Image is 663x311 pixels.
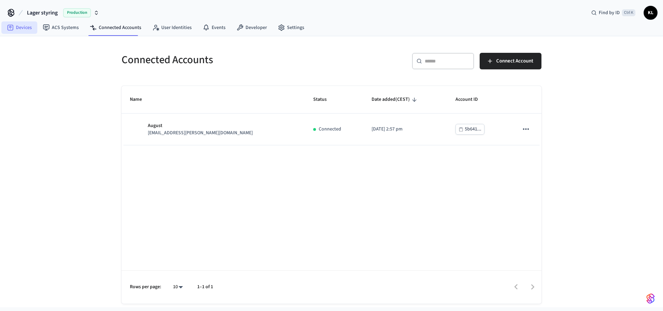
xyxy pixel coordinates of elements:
[197,283,213,291] p: 1–1 of 1
[465,125,481,134] div: 5b641...
[63,8,91,17] span: Production
[622,9,635,16] span: Ctrl K
[148,122,253,129] p: August
[313,94,336,105] span: Status
[644,7,657,19] span: KL
[37,21,84,34] a: ACS Systems
[122,86,541,145] table: sticky table
[319,126,341,133] p: Connected
[644,6,657,20] button: KL
[148,129,253,137] p: [EMAIL_ADDRESS][PERSON_NAME][DOMAIN_NAME]
[130,283,161,291] p: Rows per page:
[147,21,197,34] a: User Identities
[372,126,439,133] p: [DATE] 2:57 pm
[197,21,231,34] a: Events
[122,53,327,67] h5: Connected Accounts
[170,282,186,292] div: 10
[130,94,151,105] span: Name
[496,57,533,66] span: Connect Account
[372,94,419,105] span: Date added(CEST)
[231,21,272,34] a: Developer
[599,9,620,16] span: Find by ID
[1,21,37,34] a: Devices
[272,21,310,34] a: Settings
[455,124,484,135] button: 5b641...
[586,7,641,19] div: Find by IDCtrl K
[646,293,655,304] img: SeamLogoGradient.69752ec5.svg
[455,94,487,105] span: Account ID
[27,9,58,17] span: Lager styring
[84,21,147,34] a: Connected Accounts
[480,53,541,69] button: Connect Account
